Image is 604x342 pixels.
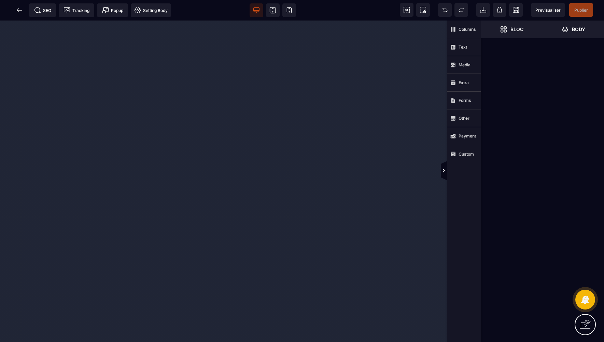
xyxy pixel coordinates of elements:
[134,7,168,14] span: Setting Body
[34,7,51,14] span: SEO
[531,3,565,17] span: Preview
[459,80,469,85] strong: Extra
[400,3,413,17] span: View components
[416,3,430,17] span: Screenshot
[459,98,471,103] strong: Forms
[543,21,604,38] span: Open Layer Manager
[459,44,467,50] strong: Text
[459,62,470,67] strong: Media
[459,116,469,121] strong: Other
[459,133,476,139] strong: Payment
[510,27,523,32] strong: Bloc
[574,8,588,13] span: Publier
[535,8,561,13] span: Previsualiser
[572,27,585,32] strong: Body
[459,152,474,157] strong: Custom
[459,27,476,32] strong: Columns
[102,7,123,14] span: Popup
[64,7,89,14] span: Tracking
[481,21,543,38] span: Open Blocks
